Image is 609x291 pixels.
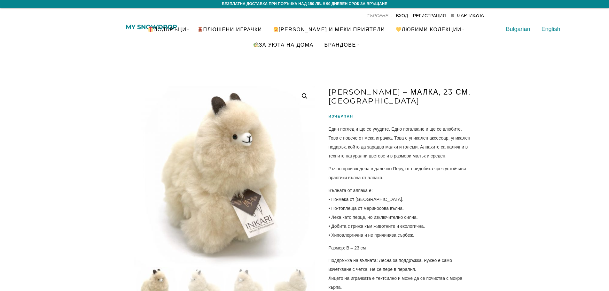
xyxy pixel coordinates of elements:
[198,27,203,32] img: 🧸
[328,164,475,182] p: Ръчно произведена в далечно Перу, от придобита чрез устойчиви практики вълна от алпака.
[506,26,530,32] a: Bulgarian
[344,11,392,20] input: ТЪРСЕНЕ...
[542,26,560,32] a: English
[320,37,361,52] a: БРАНДОВЕ
[457,13,484,18] div: 0 Артикула
[396,13,446,18] a: Вход Регистрация
[328,186,475,240] p: Вълната от алпака е: • По-мека от [GEOGRAPHIC_DATA]. • По-топлеща от мериносова вълна. • Лека кат...
[192,22,267,37] a: ПЛЮШЕНИ ИГРАЧКИ
[450,13,484,18] a: 0 Артикула
[126,25,177,29] a: My snowdrop
[396,27,401,32] img: 💛
[268,22,390,37] a: [PERSON_NAME] и меки приятели
[254,42,259,47] img: 🏡
[391,22,466,37] a: Любими Колекции
[273,27,278,32] img: 👧
[328,125,475,160] p: Един поглед и ще се учудите. Едно погалване и ще се влюбите. Това е повече от мека играчка. Това ...
[248,37,318,52] a: За уюта на дома
[148,27,153,32] img: 🎁
[143,22,191,37] a: Подаръци
[328,243,475,252] p: Размер: В – 23 см
[328,112,475,121] p: Изчерпан
[328,86,475,107] h1: [PERSON_NAME] – Малка, 23 см, [GEOGRAPHIC_DATA]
